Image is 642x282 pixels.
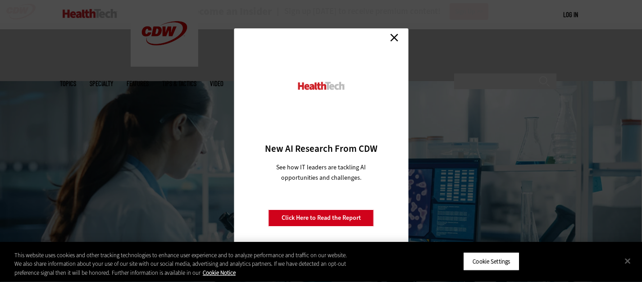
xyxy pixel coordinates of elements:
[203,269,236,277] a: More information about your privacy
[463,252,519,271] button: Cookie Settings
[265,162,377,183] p: See how IT leaders are tackling AI opportunities and challenges.
[269,209,374,227] a: Click Here to Read the Report
[14,251,353,277] div: This website uses cookies and other tracking technologies to enhance user experience and to analy...
[296,81,346,91] img: HealthTech_0.png
[387,31,401,44] a: Close
[618,251,637,271] button: Close
[250,142,392,155] h3: New AI Research From CDW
